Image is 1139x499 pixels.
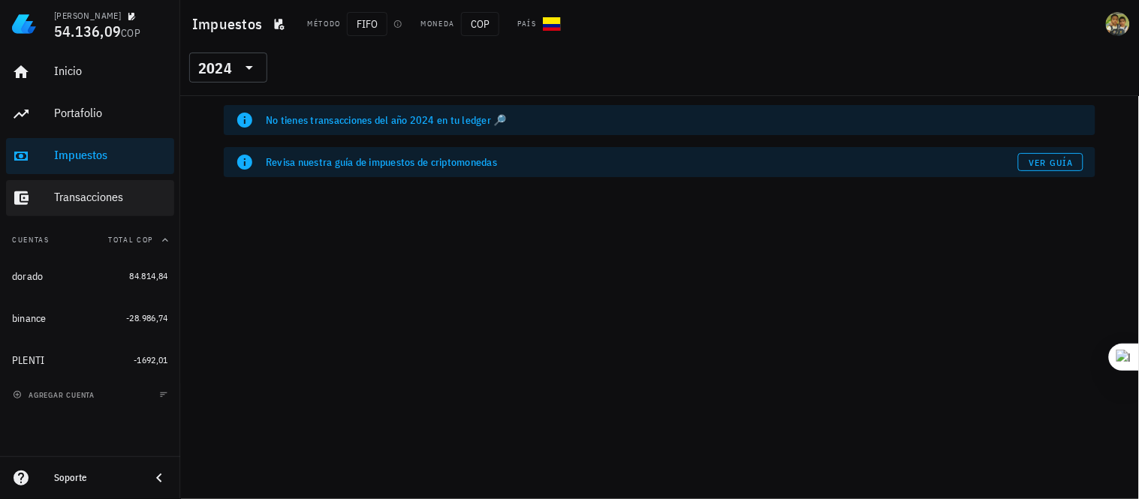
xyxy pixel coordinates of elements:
span: Total COP [108,235,153,245]
button: agregar cuenta [9,387,101,402]
div: Soporte [54,472,138,484]
div: País [517,18,537,30]
div: Revisa nuestra guía de impuestos de criptomonedas [266,155,1018,170]
a: Portafolio [6,96,174,132]
div: PLENTI [12,354,45,367]
a: Inicio [6,54,174,90]
div: avatar [1106,12,1130,36]
div: dorado [12,270,44,283]
a: Ver guía [1018,153,1083,171]
div: Portafolio [54,106,168,120]
h1: Impuestos [192,12,268,36]
span: FIFO [347,12,387,36]
span: 54.136,09 [54,21,121,41]
span: agregar cuenta [16,390,95,400]
a: PLENTI -1692,01 [6,342,174,378]
span: COP [461,12,499,36]
span: COP [121,26,140,40]
a: Transacciones [6,180,174,216]
div: binance [12,312,47,325]
span: -28.986,74 [126,312,168,323]
div: Transacciones [54,190,168,204]
a: Impuestos [6,138,174,174]
div: 2024 [198,61,232,76]
img: LedgiFi [12,12,36,36]
a: dorado 84.814,84 [6,258,174,294]
div: Moneda [420,18,455,30]
div: CO-icon [543,15,561,33]
span: 84.814,84 [129,270,168,281]
div: Inicio [54,64,168,78]
div: 2024 [189,53,267,83]
div: Impuestos [54,148,168,162]
div: No tienes transacciones del año 2024 en tu ledger 🔎 [266,113,1083,128]
div: [PERSON_NAME] [54,10,121,22]
button: CuentasTotal COP [6,222,174,258]
a: binance -28.986,74 [6,300,174,336]
div: Método [307,18,341,30]
span: Ver guía [1029,157,1074,168]
span: -1692,01 [134,354,168,365]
